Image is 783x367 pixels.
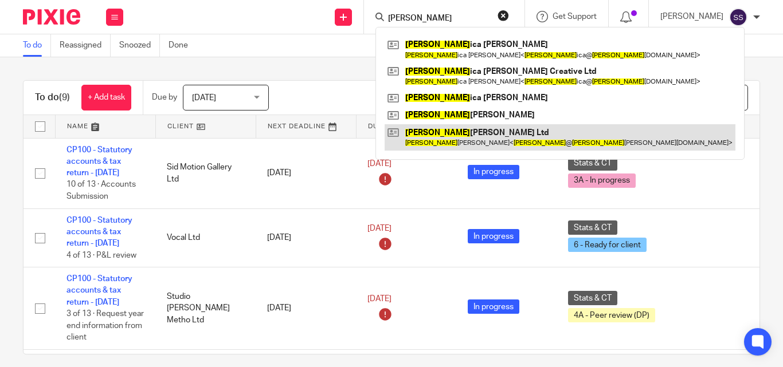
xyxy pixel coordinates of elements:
span: 6 - Ready for client [568,238,647,252]
span: Stats & CT [568,220,617,235]
a: To do [23,34,51,57]
span: 3A - In progress [568,173,636,188]
a: Done [169,34,197,57]
span: 10 of 13 · Accounts Submission [66,181,136,201]
span: (9) [59,93,70,102]
span: 4A - Peer review (DP) [568,308,655,322]
a: CP100 - Statutory accounts & tax return - [DATE] [66,146,132,177]
a: CP100 - Statutory accounts & tax return - [DATE] [66,216,132,248]
span: [DATE] [367,160,391,168]
td: Sid Motion Gallery Ltd [155,138,256,208]
p: Due by [152,92,177,103]
span: Get Support [553,13,597,21]
span: Stats & CT [568,156,617,171]
span: 4 of 13 · P&L review [66,251,136,259]
span: [DATE] [367,295,391,303]
img: svg%3E [729,8,747,26]
span: In progress [468,229,519,243]
span: Stats & CT [568,291,617,305]
h1: To do [35,92,70,104]
input: Search [387,14,490,24]
a: + Add task [81,85,131,111]
a: Snoozed [119,34,160,57]
span: [DATE] [367,224,391,232]
td: [DATE] [256,138,356,208]
a: CP100 - Statutory accounts & tax return - [DATE] [66,275,132,306]
p: [PERSON_NAME] [660,11,723,22]
span: In progress [468,299,519,314]
td: Studio [PERSON_NAME] Metho Ltd [155,267,256,350]
span: [DATE] [192,94,216,102]
td: [DATE] [256,267,356,350]
span: 3 of 13 · Request year end information from client [66,310,144,341]
span: In progress [468,165,519,179]
a: Reassigned [60,34,111,57]
img: Pixie [23,9,80,25]
td: Vocal Ltd [155,208,256,267]
button: Clear [498,10,509,21]
td: [DATE] [256,208,356,267]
